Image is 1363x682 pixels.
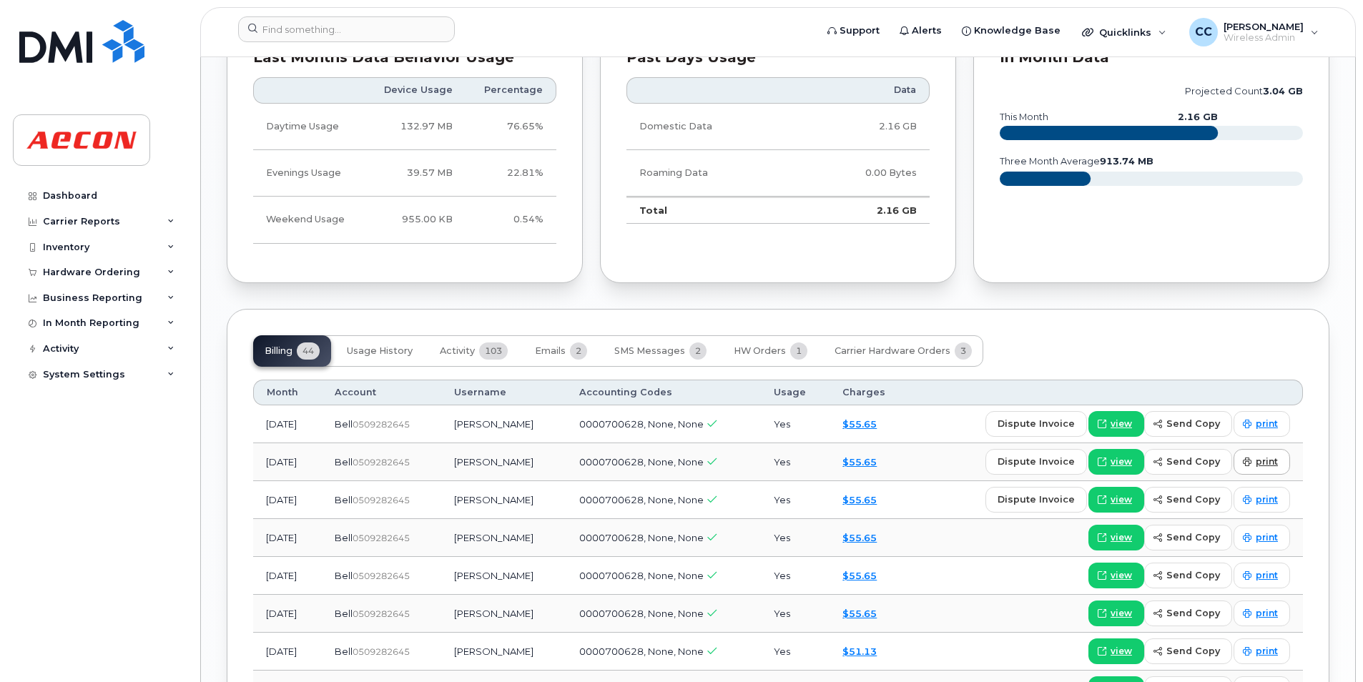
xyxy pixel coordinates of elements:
th: Percentage [466,77,556,103]
td: 76.65% [466,104,556,150]
a: Support [817,16,890,45]
td: [DATE] [253,405,322,443]
td: [DATE] [253,595,322,633]
span: print [1256,531,1278,544]
th: Month [253,380,322,405]
div: In Month Data [1000,51,1303,65]
span: send copy [1166,568,1220,582]
button: dispute invoice [985,487,1087,513]
button: send copy [1144,411,1232,437]
td: Yes [761,557,830,595]
span: print [1256,455,1278,468]
tspan: 3.04 GB [1263,86,1303,97]
th: Usage [761,380,830,405]
div: Last Months Data Behavior Usage [253,51,556,65]
span: view [1111,455,1132,468]
th: Accounting Codes [566,380,762,405]
td: [DATE] [253,633,322,671]
th: Data [797,77,930,103]
td: Total [626,197,797,224]
div: Christina Cefaratti [1179,18,1329,46]
text: 2.16 GB [1178,112,1218,122]
th: Username [441,380,566,405]
input: Find something... [238,16,455,42]
text: projected count [1185,86,1303,97]
a: view [1088,449,1144,475]
a: view [1088,563,1144,588]
a: $55.65 [842,532,877,543]
span: 0509282645 [353,608,410,619]
td: 39.57 MB [365,150,466,197]
button: send copy [1144,638,1232,664]
div: Quicklinks [1072,18,1176,46]
a: $51.13 [842,646,877,657]
button: send copy [1144,563,1232,588]
tspan: 913.74 MB [1100,156,1153,167]
td: Yes [761,633,830,671]
td: [PERSON_NAME] [441,557,566,595]
span: 103 [479,342,508,360]
span: view [1111,645,1132,658]
a: view [1088,525,1144,550]
a: print [1234,563,1290,588]
span: 0000700628, None, None [579,608,704,619]
a: print [1234,487,1290,513]
span: Wireless Admin [1224,32,1304,44]
th: Device Usage [365,77,466,103]
td: 2.16 GB [797,197,930,224]
td: [DATE] [253,443,322,481]
td: Yes [761,481,830,519]
td: Yes [761,595,830,633]
span: Carrier Hardware Orders [835,345,950,357]
span: CC [1195,24,1212,41]
td: Evenings Usage [253,150,365,197]
span: dispute invoice [998,455,1075,468]
a: $55.65 [842,570,877,581]
text: three month average [999,156,1153,167]
td: 0.54% [466,197,556,243]
td: 132.97 MB [365,104,466,150]
span: view [1111,417,1132,430]
span: view [1111,569,1132,582]
button: send copy [1144,601,1232,626]
td: Yes [761,519,830,557]
span: 0509282645 [353,646,410,657]
td: [PERSON_NAME] [441,443,566,481]
span: 0509282645 [353,533,410,543]
td: Roaming Data [626,150,797,197]
span: 0000700628, None, None [579,646,704,657]
span: Bell [335,494,353,505]
tr: Friday from 6:00pm to Monday 8:00am [253,197,556,243]
td: 955.00 KB [365,197,466,243]
span: Support [840,24,880,38]
th: Charges [830,380,911,405]
a: Knowledge Base [952,16,1071,45]
span: [PERSON_NAME] [1224,21,1304,32]
span: 0509282645 [353,495,410,505]
span: 0000700628, None, None [579,418,704,430]
span: Bell [335,418,353,430]
span: dispute invoice [998,417,1075,430]
span: 0000700628, None, None [579,456,704,468]
td: [PERSON_NAME] [441,405,566,443]
td: [PERSON_NAME] [441,595,566,633]
td: [PERSON_NAME] [441,633,566,671]
td: [PERSON_NAME] [441,481,566,519]
span: 0000700628, None, None [579,570,704,581]
a: $55.65 [842,456,877,468]
span: print [1256,493,1278,506]
a: view [1088,487,1144,513]
span: SMS Messages [614,345,685,357]
button: dispute invoice [985,449,1087,475]
span: Bell [335,608,353,619]
span: print [1256,607,1278,620]
span: Alerts [912,24,942,38]
td: Daytime Usage [253,104,365,150]
td: 22.81% [466,150,556,197]
button: dispute invoice [985,411,1087,437]
span: 0000700628, None, None [579,532,704,543]
a: Alerts [890,16,952,45]
span: Emails [535,345,566,357]
span: Bell [335,532,353,543]
span: 1 [790,342,807,360]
